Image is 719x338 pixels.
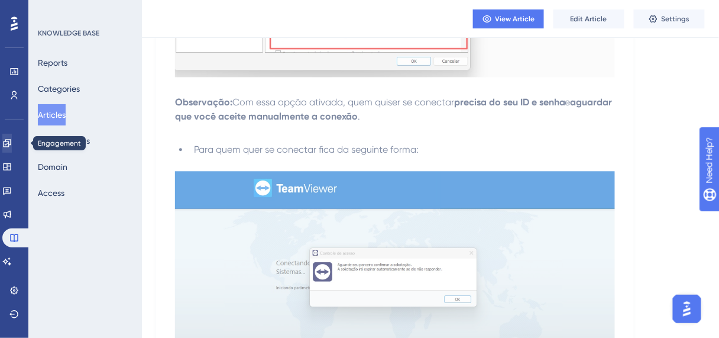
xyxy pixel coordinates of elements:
strong: precisa do seu ID e senha [454,96,565,108]
span: . [358,111,360,122]
button: Articles [38,104,66,125]
span: Para quem quer se conectar fica da seguinte forma: [194,144,419,155]
span: Settings [662,14,690,24]
span: e [565,96,571,108]
button: Domain [38,156,67,178]
iframe: UserGuiding AI Assistant Launcher [669,291,705,327]
div: KNOWLEDGE BASE [38,28,99,38]
button: View Article [473,9,544,28]
button: Categories [38,78,80,99]
button: Page Settings [38,130,90,152]
strong: aguardar que você aceite manualmente a conexão [175,96,615,122]
button: Edit Article [553,9,624,28]
button: Reports [38,52,67,73]
span: Need Help? [28,3,74,17]
span: Com essa opção ativada, quem quiser se conectar [232,96,454,108]
button: Access [38,182,64,204]
span: Edit Article [571,14,607,24]
strong: Observação: [175,96,232,108]
button: Settings [634,9,705,28]
span: View Article [495,14,535,24]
